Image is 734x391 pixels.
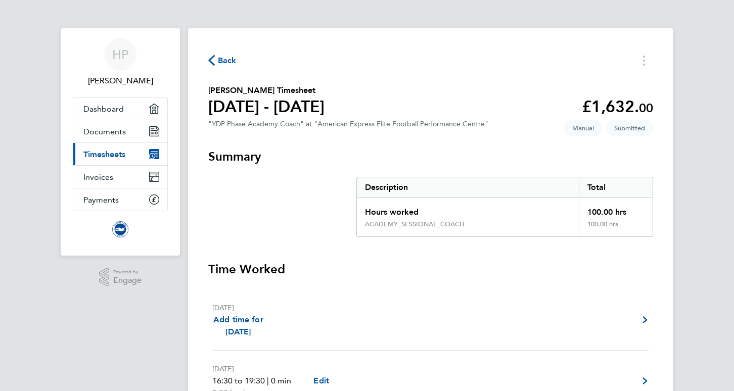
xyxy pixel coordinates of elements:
a: Powered byEngage [99,268,142,287]
a: [DATE] [212,289,649,351]
button: Back [208,54,237,67]
div: "YDP Phase Academy Coach" at "American Express Elite Football Performance Centre" [208,120,488,128]
a: Edit [313,375,329,387]
div: Summary [356,177,653,237]
div: Hours worked [357,198,579,220]
span: Invoices [83,172,113,182]
span: Add time for [DATE] [213,315,263,336]
span: 00 [639,101,653,115]
div: 100.00 hrs [579,220,653,236]
span: Harry Parker [73,75,168,87]
a: Add time for [DATE] [212,314,264,338]
span: 0 min [271,376,291,385]
span: Powered by [113,268,142,276]
a: Payments [73,188,167,211]
a: Go to home page [73,221,168,237]
div: Total [579,177,653,198]
a: Dashboard [73,97,167,120]
span: Edit [313,376,329,385]
a: Timesheets [73,143,167,165]
span: Payments [83,195,119,205]
span: | [267,376,269,385]
span: Timesheets [83,150,125,159]
app-decimal: £1,632. [582,97,653,116]
div: Description [357,177,579,198]
div: 100.00 hrs [579,198,653,220]
h2: [PERSON_NAME] Timesheet [208,84,325,96]
span: This timesheet is Submitted. [606,120,653,136]
h1: [DATE] - [DATE] [208,96,325,117]
img: brightonandhovealbion-logo-retina.png [112,221,128,237]
div: ACADEMY_SESSIONAL_COACH [365,220,465,228]
div: [DATE] [212,302,238,314]
h3: Summary [208,149,653,165]
button: Timesheets Menu [635,53,653,68]
span: 16:30 to 19:30 [212,376,265,385]
div: [DATE] [212,363,271,375]
h3: Time Worked [208,261,653,277]
span: HP [112,48,128,61]
span: Back [218,55,237,67]
a: Documents [73,120,167,142]
span: This timesheet was manually created. [564,120,602,136]
a: HP[PERSON_NAME] [73,38,168,87]
nav: Main navigation [61,28,180,256]
span: Engage [113,276,142,285]
span: Documents [83,127,126,136]
span: Dashboard [83,104,124,114]
a: Invoices [73,166,167,188]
